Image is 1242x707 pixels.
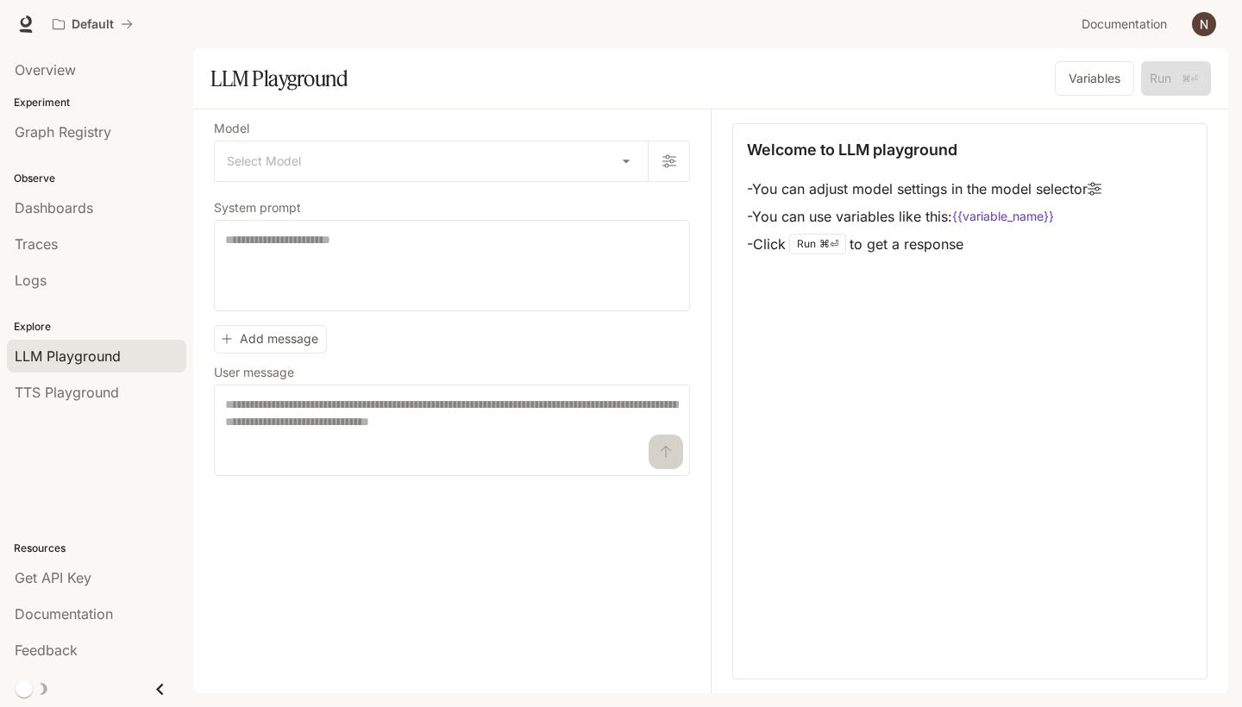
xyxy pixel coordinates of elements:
button: All workspaces [45,7,141,41]
p: Default [72,17,114,32]
button: Variables [1055,61,1134,96]
button: User avatar [1187,7,1221,41]
div: Select Model [215,141,648,181]
li: - Click to get a response [747,230,1101,258]
h1: LLM Playground [210,61,348,96]
p: Model [214,122,249,135]
p: ⌘⏎ [819,239,838,249]
div: Run [789,234,846,254]
button: Add message [214,325,327,353]
p: Welcome to LLM playground [747,138,957,161]
li: - You can adjust model settings in the model selector [747,175,1101,203]
code: {{variable_name}} [952,208,1054,225]
span: Select Model [227,153,301,170]
a: Documentation [1075,7,1180,41]
p: System prompt [214,202,301,214]
p: User message [214,366,294,379]
img: User avatar [1192,12,1216,36]
span: Documentation [1082,14,1167,35]
li: - You can use variables like this: [747,203,1101,230]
